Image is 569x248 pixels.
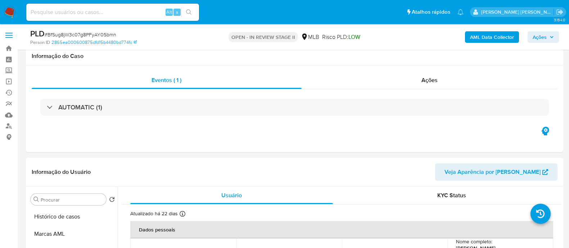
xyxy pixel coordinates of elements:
th: Dados pessoais [130,221,553,238]
button: Histórico de casos [28,208,118,225]
span: Eventos ( 1 ) [152,76,181,84]
button: Ações [528,31,559,43]
button: Marcas AML [28,225,118,243]
a: Sair [556,8,564,16]
span: LOW [348,33,360,41]
button: Retornar ao pedido padrão [109,197,115,204]
span: Usuário [221,191,242,199]
b: AML Data Collector [470,31,514,43]
button: Veja Aparência por [PERSON_NAME] [435,163,557,181]
span: KYC Status [437,191,466,199]
input: Pesquise usuários ou casos... [26,8,199,17]
h1: Informação do Caso [32,53,557,60]
button: AML Data Collector [465,31,519,43]
span: Ações [533,31,547,43]
span: Alt [166,9,172,15]
b: PLD [30,28,45,39]
button: Procurar [33,197,39,202]
p: Nome completo : [456,238,492,245]
button: search-icon [181,7,196,17]
span: Risco PLD: [322,33,360,41]
span: s [176,9,178,15]
h1: Informação do Usuário [32,168,91,176]
span: # BfSug8jW3c07g8PFyAY0Sbmn [45,31,116,38]
div: MLB [301,33,319,41]
a: 2865ea000600875dfd15b4480bd774fc [51,39,137,46]
p: alessandra.barbosa@mercadopago.com [481,9,554,15]
span: Atalhos rápidos [412,8,450,16]
h3: AUTOMATIC (1) [58,103,102,111]
span: Veja Aparência por [PERSON_NAME] [444,163,541,181]
p: Atualizado há 22 dias [130,210,178,217]
span: Ações [421,76,438,84]
b: Person ID [30,39,50,46]
input: Procurar [41,197,103,203]
div: AUTOMATIC (1) [40,99,549,116]
a: Notificações [457,9,464,15]
p: OPEN - IN REVIEW STAGE II [229,32,298,42]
